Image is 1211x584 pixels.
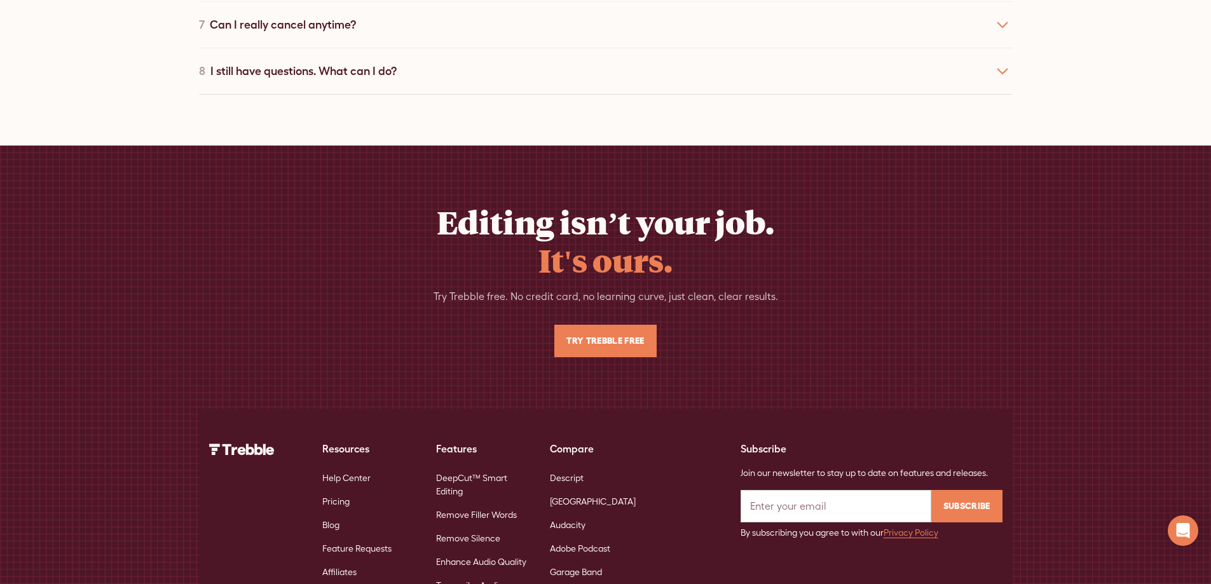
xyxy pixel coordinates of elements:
a: Adobe Podcast [550,537,610,560]
div: By subscribing you agree to with our [741,526,1002,540]
img: Trebble Logo - AI Podcast Editor [209,444,275,455]
div: Open Intercom Messenger [1168,515,1198,546]
div: Features [436,441,530,456]
a: DeepCut™ Smart Editing [436,466,530,503]
div: Try Trebble free. No credit card, no learning curve, just clean, clear results. [434,289,778,304]
div: 8 [199,62,205,79]
div: Can I really cancel anytime? [210,16,356,33]
input: Enter your email [741,490,931,522]
a: Help Center [322,466,371,490]
a: Privacy Policy [884,527,938,538]
a: Try Trebble Free [554,325,656,357]
a: [GEOGRAPHIC_DATA] [550,490,636,513]
div: Join our newsletter to stay up to date on features and releases. [741,466,1002,480]
form: Email Form [741,490,1002,540]
a: Pricing [322,490,350,513]
div: 7 [199,16,205,33]
a: Remove Filler Words [436,503,517,527]
a: Blog [322,513,339,537]
div: Resources [322,441,416,456]
div: Compare [550,441,643,456]
div: Subscribe [741,441,1002,456]
a: Enhance Audio Quality [436,550,526,574]
a: Remove Silence [436,527,500,550]
a: Audacity [550,513,585,537]
h2: Editing isn’t your job. [437,203,775,279]
a: Descript [550,466,584,490]
a: Feature Requests [322,537,392,560]
div: I still have questions. What can I do? [210,62,397,79]
a: Affiliates [322,560,357,584]
a: Garage Band [550,560,602,584]
input: Subscribe [931,490,1002,522]
span: It's ours. [538,239,673,281]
